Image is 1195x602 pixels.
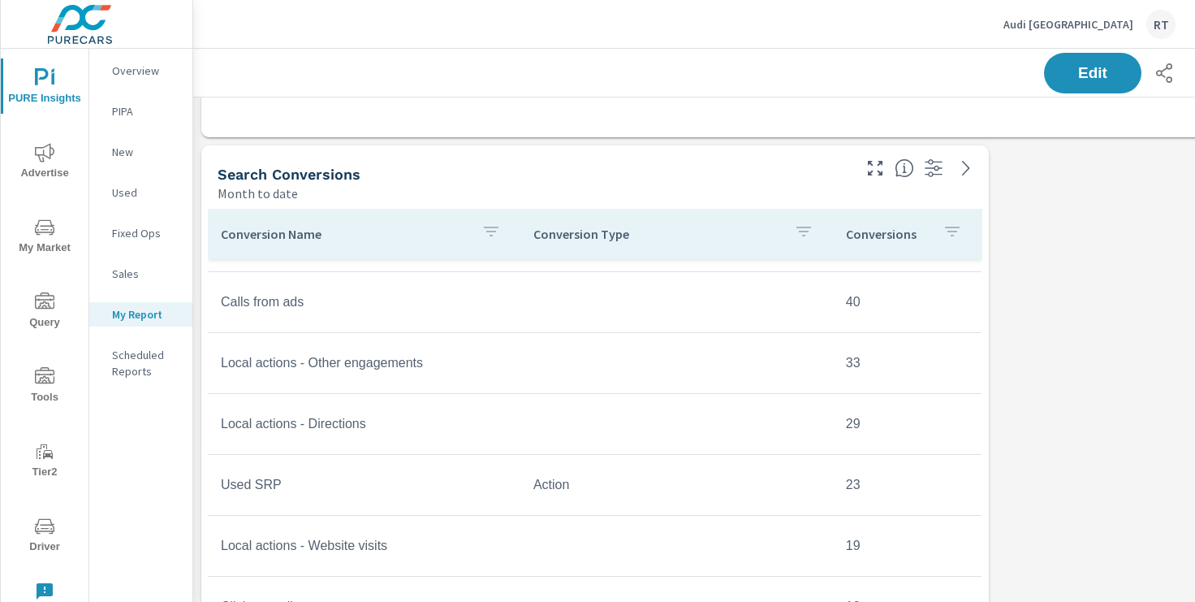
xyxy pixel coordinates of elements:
[218,184,298,203] p: Month to date
[533,226,781,242] p: Conversion Type
[112,103,179,119] p: PIPA
[6,143,84,183] span: Advertise
[833,465,981,505] td: 23
[6,442,84,482] span: Tier2
[1044,53,1141,93] button: Edit
[112,225,179,241] p: Fixed Ops
[112,347,179,379] p: Scheduled Reports
[1060,66,1125,80] span: Edit
[89,343,192,383] div: Scheduled Reports
[112,266,179,282] p: Sales
[895,158,914,178] span: Search Conversions include Actions, Leads and Unmapped Conversions
[6,292,84,332] span: Query
[208,465,520,505] td: Used SRP
[208,526,520,566] td: Local actions - Website visits
[89,58,192,83] div: Overview
[953,155,979,181] a: See more details in report
[1003,17,1133,32] p: Audi [GEOGRAPHIC_DATA]
[89,99,192,123] div: PIPA
[208,343,520,383] td: Local actions - Other engagements
[89,302,192,327] div: My Report
[6,517,84,557] span: Driver
[89,180,192,205] div: Used
[6,218,84,258] span: My Market
[833,404,981,444] td: 29
[862,155,888,181] button: Make Fullscreen
[221,226,468,242] p: Conversion Name
[1148,57,1180,89] button: Share Report
[6,68,84,108] span: PURE Insights
[218,166,360,183] h5: Search Conversions
[112,144,179,160] p: New
[833,282,981,323] td: 40
[112,306,179,323] p: My Report
[846,226,930,242] p: Conversions
[89,221,192,245] div: Fixed Ops
[208,404,520,444] td: Local actions - Directions
[833,343,981,383] td: 33
[89,140,192,164] div: New
[1146,10,1176,39] div: RT
[208,282,520,323] td: Calls from ads
[833,526,981,566] td: 19
[89,262,192,286] div: Sales
[112,184,179,201] p: Used
[520,465,833,505] td: Action
[6,367,84,407] span: Tools
[112,63,179,79] p: Overview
